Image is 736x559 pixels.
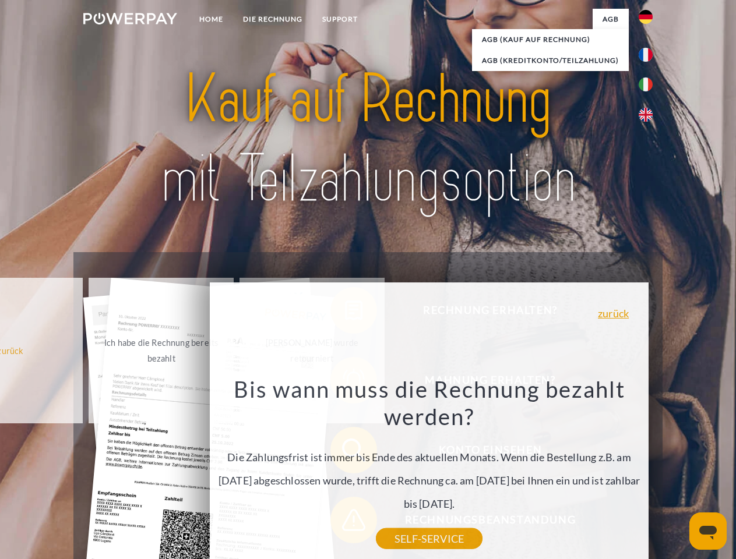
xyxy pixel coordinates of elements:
[639,10,653,24] img: de
[233,9,312,30] a: DIE RECHNUNG
[217,375,642,539] div: Die Zahlungsfrist ist immer bis Ende des aktuellen Monats. Wenn die Bestellung z.B. am [DATE] abg...
[111,56,625,223] img: title-powerpay_de.svg
[639,108,653,122] img: en
[96,335,227,366] div: Ich habe die Rechnung bereits bezahlt
[639,77,653,91] img: it
[217,375,642,431] h3: Bis wann muss die Rechnung bezahlt werden?
[593,9,629,30] a: agb
[472,29,629,50] a: AGB (Kauf auf Rechnung)
[689,512,727,550] iframe: Schaltfläche zum Öffnen des Messaging-Fensters
[83,13,177,24] img: logo-powerpay-white.svg
[639,48,653,62] img: fr
[376,528,483,549] a: SELF-SERVICE
[598,308,629,319] a: zurück
[472,50,629,71] a: AGB (Kreditkonto/Teilzahlung)
[312,9,368,30] a: SUPPORT
[189,9,233,30] a: Home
